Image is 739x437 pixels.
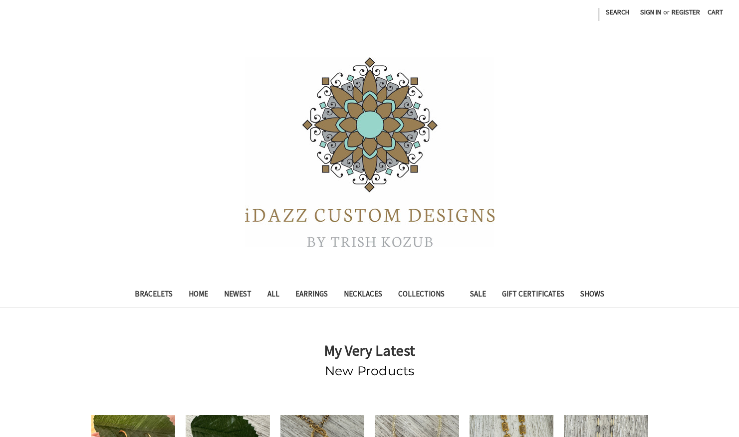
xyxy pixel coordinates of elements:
a: Gift Certificates [494,283,572,307]
span: or [662,7,671,17]
a: Home [181,283,216,307]
strong: My Very Latest [324,341,415,360]
li: | [597,4,600,23]
h2: New Products [91,362,648,381]
a: Necklaces [336,283,390,307]
a: Earrings [287,283,336,307]
img: iDazz Custom Designs [245,57,494,247]
a: Sale [462,283,494,307]
a: Bracelets [127,283,181,307]
span: Cart [708,7,723,16]
a: Newest [216,283,259,307]
a: Collections [390,283,462,307]
a: All [259,283,287,307]
a: Shows [572,283,612,307]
